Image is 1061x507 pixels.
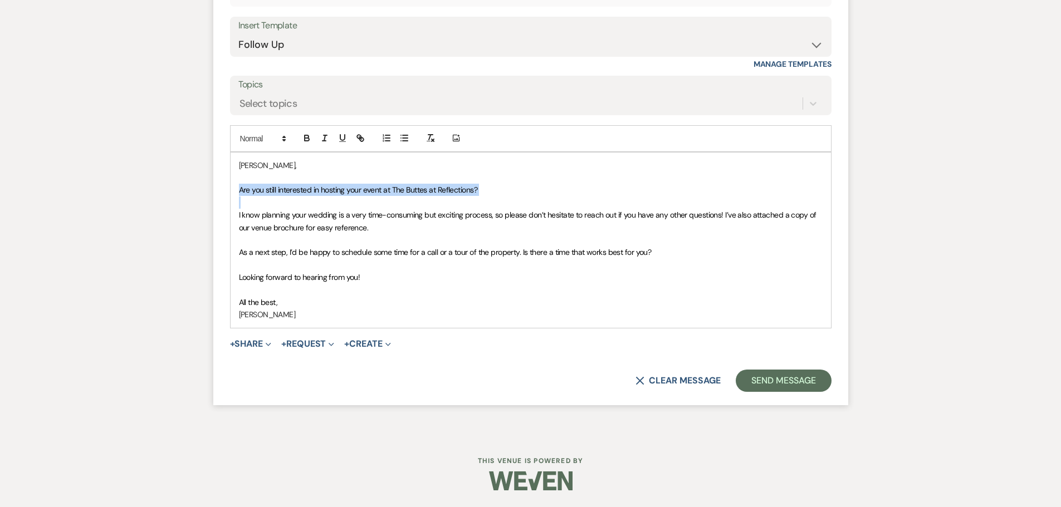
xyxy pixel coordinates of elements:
[239,210,818,232] span: I know planning your wedding is a very time-consuming but exciting process, so please don’t hesit...
[239,247,652,257] span: As a next step, I’d be happy to schedule some time for a call or a tour of the property. Is there...
[489,461,573,500] img: Weven Logo
[230,339,235,348] span: +
[230,339,272,348] button: Share
[239,96,297,111] div: Select topics
[239,185,477,195] span: Are you still interested in hosting your event at The Buttes at Reflections?
[238,18,823,34] div: Insert Template
[344,339,349,348] span: +
[239,297,278,307] span: All the best,
[754,59,832,69] a: Manage Templates
[281,339,286,348] span: +
[736,370,831,392] button: Send Message
[239,272,360,282] span: Looking forward to hearing from you!
[238,77,823,93] label: Topics
[344,339,390,348] button: Create
[281,339,334,348] button: Request
[635,376,720,385] button: Clear message
[239,308,823,321] p: [PERSON_NAME]
[239,159,823,171] p: [PERSON_NAME],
